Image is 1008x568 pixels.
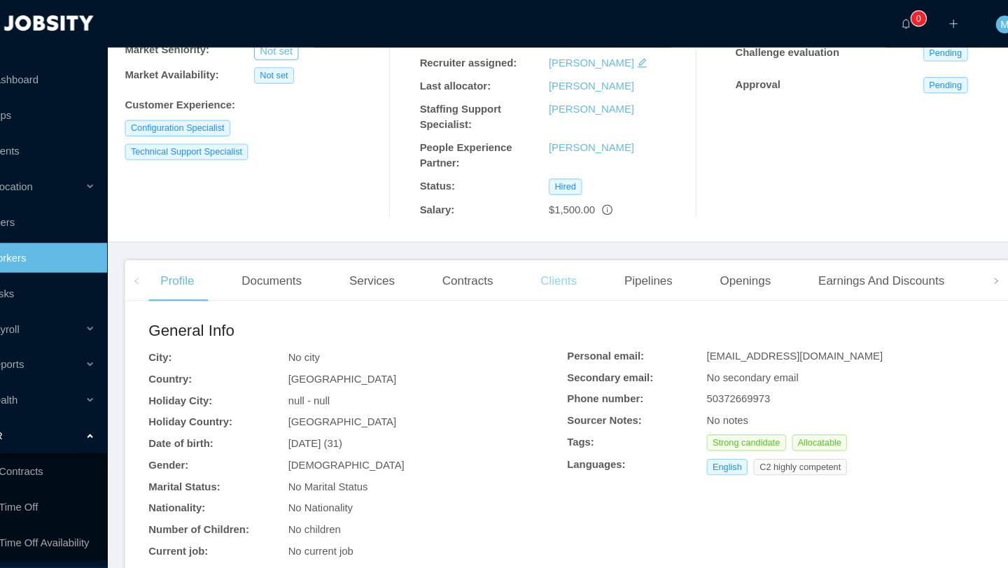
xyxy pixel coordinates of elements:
[311,474,372,485] span: No Nationality
[750,433,837,448] span: C2 highly competent
[435,97,512,123] b: Staffing Support Specialist:
[799,246,941,285] div: Earnings And Discounts
[311,514,372,525] span: No current job
[10,306,20,315] i: icon: file-protect
[179,246,233,285] div: Profile
[574,391,644,402] b: Sourcer Notes:
[10,95,129,123] a: icon: appstoreApps
[179,392,258,404] b: Holiday Country:
[10,406,20,416] i: icon: book
[910,43,952,58] span: Pending
[983,15,991,31] span: M
[10,373,20,383] i: icon: medicine-box
[706,350,792,362] span: No secondary email
[21,498,129,526] a: icon: profileTime Off Availability
[556,97,637,108] a: [PERSON_NAME]
[179,514,235,525] b: Current job:
[574,330,647,341] b: Personal email:
[556,76,637,87] a: [PERSON_NAME]
[179,332,201,343] b: City:
[574,432,629,443] b: Languages:
[706,391,745,402] span: No notes
[21,431,129,459] a: icon: bookContracts
[179,352,220,363] b: Country:
[556,54,637,65] a: [PERSON_NAME]
[435,76,502,87] b: Last allocator:
[311,555,365,566] span: 10 years
[255,246,335,285] div: Documents
[910,73,952,88] span: Pending
[65,546,75,556] i: icon: left
[617,246,685,285] div: Pipelines
[706,371,766,382] span: 50372669973
[733,74,776,85] strong: Approval
[157,65,246,76] b: Market Availability:
[311,413,362,424] span: [DATE] (31)
[179,301,574,323] h2: General Info
[157,93,261,104] b: Customer Experience :
[179,433,217,444] b: Gender:
[311,392,413,404] span: [GEOGRAPHIC_DATA]
[574,411,599,423] b: Tags:
[640,55,650,64] i: icon: edit
[311,453,386,464] span: No Marital Status
[10,229,129,257] a: icon: userWorkers
[179,494,274,505] b: Number of Children:
[445,246,515,285] div: Contracts
[179,372,239,383] b: Holiday City:
[574,371,646,382] b: Phone number:
[435,54,526,65] b: Recruiter assigned:
[311,332,341,343] span: No city
[279,64,316,79] span: Not set
[157,136,273,151] span: Technical Support Specialist
[556,134,637,145] a: [PERSON_NAME]
[179,534,221,546] b: Position:
[21,464,129,492] a: icon: profileTime Off
[10,339,20,349] i: icon: line-chart
[556,169,588,184] span: Hired
[10,129,129,157] a: icon: auditClients
[356,555,365,565] span: info-circle
[179,453,246,464] b: Marital Status:
[435,170,468,181] b: Status:
[786,410,839,425] span: Allocatable
[706,410,780,425] span: Strong candidate
[157,113,256,129] span: Configuration Specialist
[164,262,171,269] i: icon: left
[538,246,594,285] div: Clients
[10,62,129,90] a: icon: pie-chartDashboard
[733,44,831,55] strong: Challenge evaluation
[157,41,237,52] b: Market Seniority:
[707,246,778,285] div: Openings
[179,555,293,566] b: Total overall experience:
[27,406,41,417] span: HR
[311,352,413,363] span: [GEOGRAPHIC_DATA]
[10,196,129,224] a: icon: robotUsers
[179,413,240,424] b: Date of birth:
[27,171,70,182] span: Allocation
[311,433,421,444] span: [DEMOGRAPHIC_DATA]
[179,474,232,485] b: Nationality:
[556,192,600,204] span: $1,500.00
[10,171,20,181] i: icon: solution
[27,372,55,383] span: Health
[706,330,871,341] span: [EMAIL_ADDRESS][DOMAIN_NAME]
[27,339,62,350] span: Reports
[357,246,422,285] div: Services
[311,372,350,383] span: null - null
[279,40,321,57] button: Not set
[311,534,360,546] span: No position
[706,433,744,448] span: English
[10,263,129,291] a: icon: profileTasks
[311,494,360,505] span: No children
[435,134,522,159] b: People Experience Partner:
[975,262,982,269] i: icon: right
[574,350,655,362] b: Secondary email:
[27,305,57,316] span: Payroll
[435,192,468,204] b: Salary:
[607,193,617,203] span: info-circle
